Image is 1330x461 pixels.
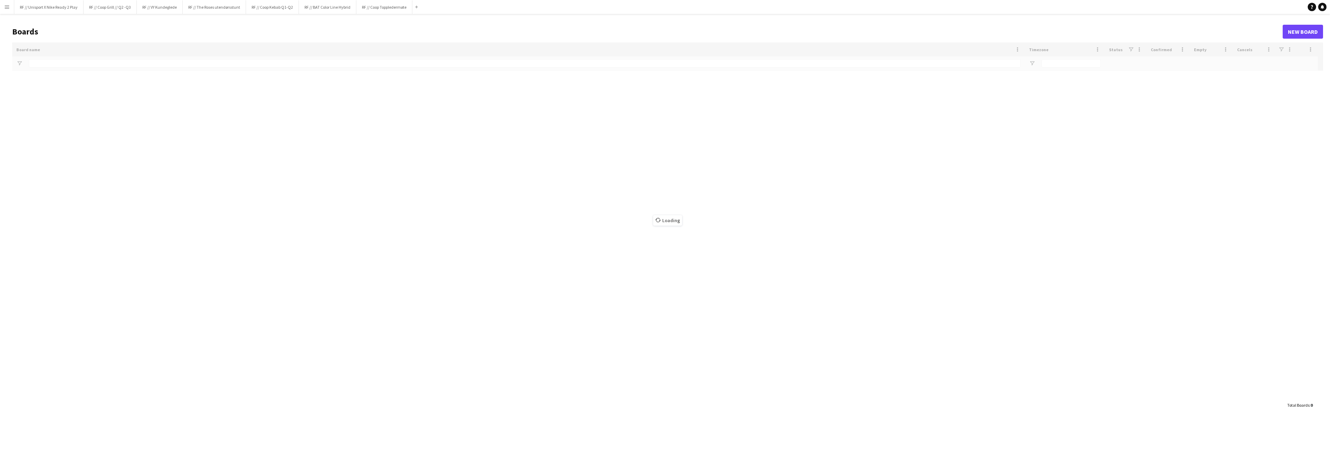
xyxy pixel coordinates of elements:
[12,26,1283,37] h1: Boards
[1287,403,1309,408] span: Total Boards
[356,0,412,14] button: RF // Coop Toppledermøte
[14,0,84,14] button: RF // Unisport X Nike Ready 2 Play
[1283,25,1323,39] a: New Board
[1311,403,1313,408] span: 0
[183,0,246,14] button: RF // The Roses utendørsstunt
[299,0,356,14] button: RF // BAT Color Line Hybrid
[137,0,183,14] button: RF // VY Kundeglede
[1287,398,1313,412] div: :
[84,0,137,14] button: RF // Coop Grill // Q2 -Q3
[246,0,299,14] button: RF // Coop Kebab Q1-Q2
[653,215,682,226] span: Loading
